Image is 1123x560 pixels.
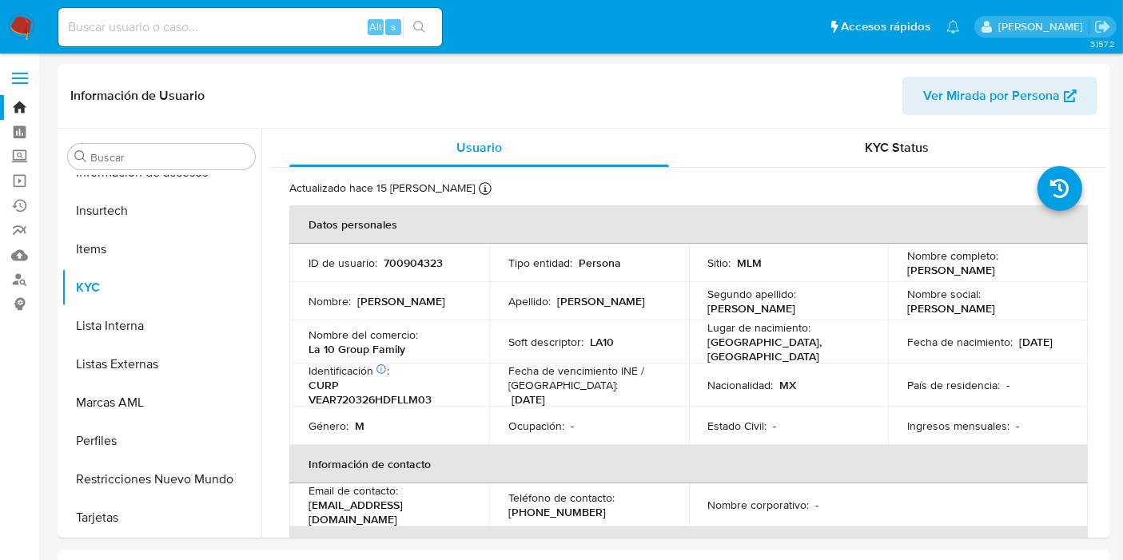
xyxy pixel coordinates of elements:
[70,88,205,104] h1: Información de Usuario
[512,392,545,407] p: [DATE]
[902,77,1097,115] button: Ver Mirada por Persona
[369,19,382,34] span: Alt
[907,301,995,316] p: [PERSON_NAME]
[1006,378,1010,392] p: -
[708,287,797,301] p: Segundo apellido :
[289,205,1088,244] th: Datos personales
[907,419,1010,433] p: Ingresos mensuales :
[62,345,261,383] button: Listas Externas
[355,419,364,433] p: M
[309,378,464,407] p: CURP VEAR720326HDFLLM03
[816,498,819,512] p: -
[738,256,763,270] p: MLM
[62,307,261,345] button: Lista Interna
[309,256,377,270] p: ID de usuario :
[1094,18,1111,35] a: Salir
[309,483,398,498] p: Email de contacto :
[384,256,443,270] p: 700904323
[289,445,1088,483] th: Información de contacto
[708,419,767,433] p: Estado Civil :
[508,505,606,519] p: [PHONE_NUMBER]
[508,294,551,308] p: Apellido :
[508,256,572,270] p: Tipo entidad :
[62,383,261,422] button: Marcas AML
[866,138,930,157] span: KYC Status
[508,490,615,505] p: Teléfono de contacto :
[508,335,583,349] p: Soft descriptor :
[571,419,574,433] p: -
[391,19,396,34] span: s
[907,378,1000,392] p: País de residencia :
[780,378,797,392] p: MX
[907,263,995,277] p: [PERSON_NAME]
[62,422,261,460] button: Perfiles
[357,294,445,308] p: [PERSON_NAME]
[58,17,442,38] input: Buscar usuario o caso...
[90,150,249,165] input: Buscar
[907,248,998,263] p: Nombre completo :
[946,20,960,34] a: Notificaciones
[403,16,436,38] button: search-icon
[841,18,930,35] span: Accesos rápidos
[62,268,261,307] button: KYC
[907,335,1013,349] p: Fecha de nacimiento :
[289,181,475,196] p: Actualizado hace 15 [PERSON_NAME]
[309,328,418,342] p: Nombre del comercio :
[309,419,348,433] p: Género :
[708,378,774,392] p: Nacionalidad :
[309,363,389,378] p: Identificación :
[62,498,261,537] button: Tarjetas
[62,460,261,498] button: Restricciones Nuevo Mundo
[708,335,863,363] p: [GEOGRAPHIC_DATA], [GEOGRAPHIC_DATA]
[557,294,645,308] p: [PERSON_NAME]
[74,150,87,163] button: Buscar
[923,77,1060,115] span: Ver Mirada por Persona
[907,287,981,301] p: Nombre social :
[708,301,796,316] p: [PERSON_NAME]
[1016,419,1019,433] p: -
[62,230,261,268] button: Items
[590,335,614,349] p: LA10
[708,320,811,335] p: Lugar de nacimiento :
[708,498,810,512] p: Nombre corporativo :
[998,19,1089,34] p: marianathalie.grajeda@mercadolibre.com.mx
[508,419,564,433] p: Ocupación :
[309,342,405,356] p: La 10 Group Family
[456,138,502,157] span: Usuario
[309,294,351,308] p: Nombre :
[309,498,464,526] p: [EMAIL_ADDRESS][DOMAIN_NAME]
[708,256,731,270] p: Sitio :
[62,192,261,230] button: Insurtech
[508,363,670,392] p: Fecha de vencimiento INE / [GEOGRAPHIC_DATA] :
[579,256,621,270] p: Persona
[1019,335,1053,349] p: [DATE]
[774,419,777,433] p: -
